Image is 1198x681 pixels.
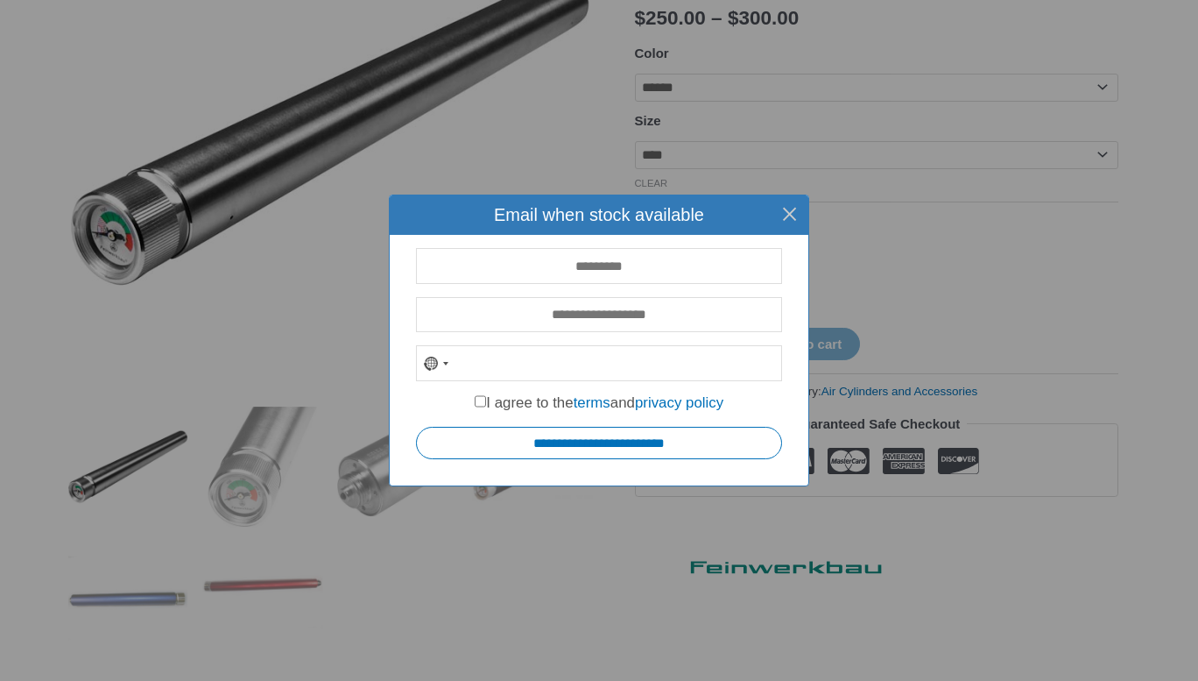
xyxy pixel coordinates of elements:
[475,395,486,407] input: I agree to thetermsandprivacy policy
[475,394,723,411] label: I agree to the and
[417,346,457,380] button: Selected country
[574,394,610,411] a: terms
[635,394,723,411] a: privacy policy
[403,204,795,225] h4: Email when stock available
[770,195,809,234] button: Close this dialog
